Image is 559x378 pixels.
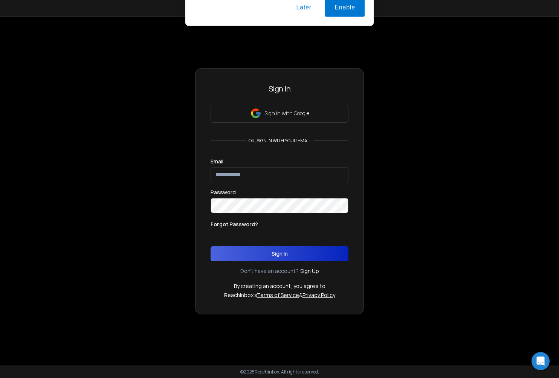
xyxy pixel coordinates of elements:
div: Enable notifications to stay on top of your campaigns with real-time updates on replies. [225,9,365,26]
p: Sign in with Google [264,110,309,117]
p: Forgot Password? [211,221,258,228]
label: Password [211,190,236,195]
a: Sign Up [300,267,319,275]
img: notification icon [194,9,225,39]
h3: Sign In [211,84,348,94]
label: Email [211,159,223,164]
div: Open Intercom Messenger [532,352,550,370]
p: Don't have an account? [240,267,299,275]
a: Terms of Service [257,291,299,299]
a: Privacy Policy [302,291,335,299]
p: ReachInbox's & [224,291,335,299]
button: Sign In [211,246,348,261]
button: Enable [325,39,365,58]
p: By creating an account, you agree to [234,282,325,290]
button: Later [287,39,321,58]
p: © 2025 Reachinbox. All rights reserved. [240,369,319,375]
p: or, sign in with your email [246,138,314,144]
button: Sign in with Google [211,104,348,123]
